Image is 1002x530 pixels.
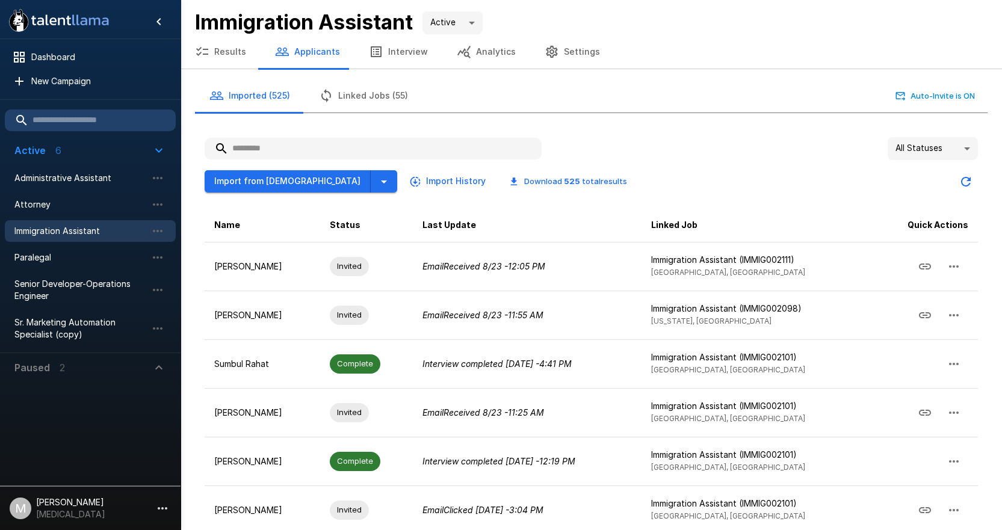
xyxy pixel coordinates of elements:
p: Sumbul Rahat [214,358,311,370]
button: Download 525 totalresults [500,172,637,191]
p: [PERSON_NAME] [214,309,311,321]
p: [PERSON_NAME] [214,407,311,419]
span: Copy Interview Link [911,260,939,270]
span: [GEOGRAPHIC_DATA], [GEOGRAPHIC_DATA] [651,365,805,374]
th: Quick Actions [871,208,978,242]
button: Settings [530,35,614,69]
span: Copy Interview Link [911,406,939,416]
span: [GEOGRAPHIC_DATA], [GEOGRAPHIC_DATA] [651,463,805,472]
i: Email Received 8/23 - 12:05 PM [422,261,545,271]
span: Copy Interview Link [911,309,939,319]
button: Applicants [261,35,354,69]
span: Complete [330,455,380,467]
p: [PERSON_NAME] [214,504,311,516]
span: Invited [330,260,369,272]
b: Immigration Assistant [195,10,413,34]
span: [GEOGRAPHIC_DATA], [GEOGRAPHIC_DATA] [651,511,805,520]
span: Complete [330,358,380,369]
b: 525 [564,176,580,186]
span: [GEOGRAPHIC_DATA], [GEOGRAPHIC_DATA] [651,268,805,277]
button: Auto-Invite is ON [893,87,978,105]
button: Analytics [442,35,530,69]
p: Immigration Assistant (IMMIG002111) [651,254,862,266]
i: Email Received 8/23 - 11:55 AM [422,310,543,320]
button: Imported (525) [195,79,305,112]
p: Immigration Assistant (IMMIG002101) [651,400,862,412]
span: Invited [330,309,369,321]
button: Updated Today - 12:11 PM [954,170,978,194]
p: [PERSON_NAME] [214,260,311,273]
th: Linked Job [642,208,871,242]
p: Immigration Assistant (IMMIG002101) [651,351,862,363]
div: All Statuses [888,137,978,160]
button: Results [181,35,261,69]
i: Interview completed [DATE] - 12:19 PM [422,456,575,466]
th: Status [320,208,413,242]
span: [GEOGRAPHIC_DATA], [GEOGRAPHIC_DATA] [651,414,805,423]
button: Linked Jobs (55) [305,79,422,112]
i: Interview completed [DATE] - 4:41 PM [422,359,572,369]
button: Import from [DEMOGRAPHIC_DATA] [205,170,371,193]
i: Email Clicked [DATE] - 3:04 PM [422,505,543,515]
div: Active [422,11,483,34]
span: Copy Interview Link [911,504,939,514]
i: Email Received 8/23 - 11:25 AM [422,407,544,418]
span: Invited [330,407,369,418]
button: Import History [407,170,490,193]
p: [PERSON_NAME] [214,455,311,467]
p: Immigration Assistant (IMMIG002101) [651,498,862,510]
p: Immigration Assistant (IMMIG002101) [651,449,862,461]
span: Invited [330,504,369,516]
th: Name [205,208,320,242]
p: Immigration Assistant (IMMIG002098) [651,303,862,315]
span: [US_STATE], [GEOGRAPHIC_DATA] [651,316,772,325]
th: Last Update [413,208,642,242]
button: Interview [354,35,442,69]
